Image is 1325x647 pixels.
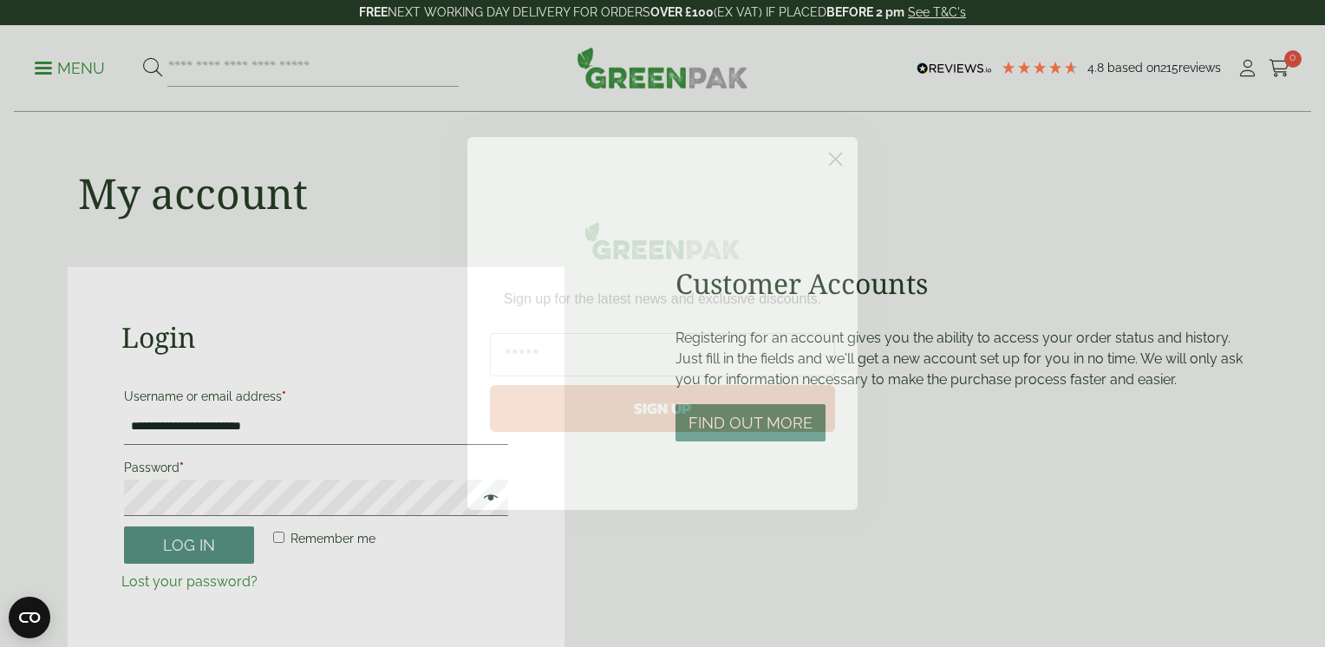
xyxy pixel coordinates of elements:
[504,291,821,306] span: Sign up for the latest news and exclusive discounts.
[490,333,835,376] input: Email
[490,385,835,432] button: SIGN UP
[820,144,851,174] button: Close dialog
[9,597,50,638] button: Open CMP widget
[490,215,835,273] img: greenpak_logo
